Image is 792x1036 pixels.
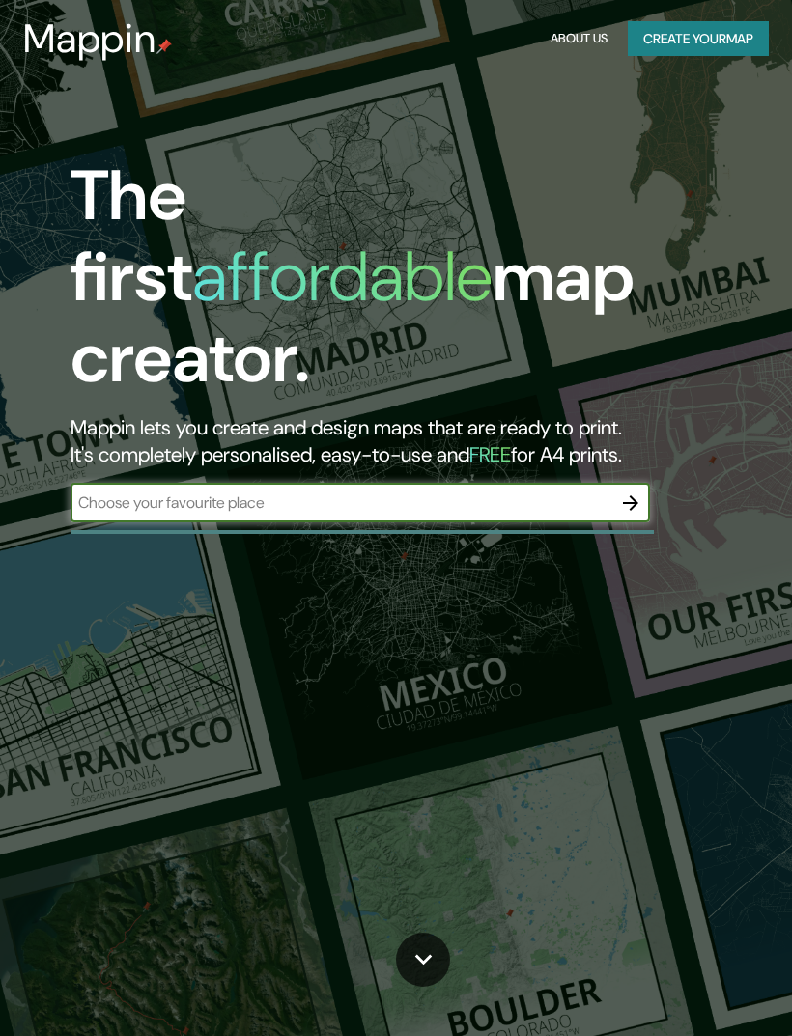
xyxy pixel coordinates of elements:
h1: affordable [192,232,493,322]
h5: FREE [469,441,511,468]
h1: The first map creator. [71,155,704,414]
button: Create yourmap [628,21,769,57]
iframe: Help widget launcher [620,961,771,1015]
h3: Mappin [23,15,156,62]
input: Choose your favourite place [71,491,611,514]
img: mappin-pin [156,39,172,54]
h2: Mappin lets you create and design maps that are ready to print. It's completely personalised, eas... [71,414,704,468]
button: About Us [546,21,612,57]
